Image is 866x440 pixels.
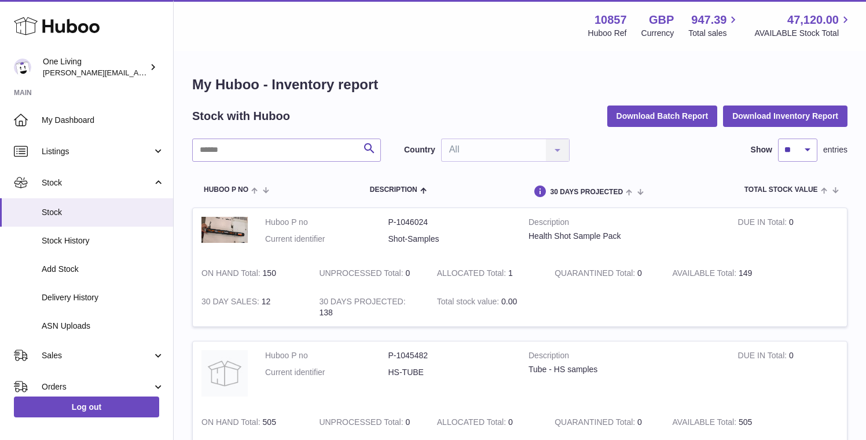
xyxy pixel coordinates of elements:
[388,367,512,378] dd: HS-TUBE
[388,350,512,361] dd: P-1045482
[555,268,637,281] strong: QUARANTINED Total
[42,264,164,275] span: Add Stock
[649,12,674,28] strong: GBP
[529,364,721,375] div: Tube - HS samples
[664,408,781,437] td: 505
[319,297,405,309] strong: 30 DAYS PROJECTED
[529,231,721,242] div: Health Shot Sample Pack
[201,417,263,430] strong: ON HAND Total
[595,12,627,28] strong: 10857
[193,288,310,327] td: 12
[42,381,152,392] span: Orders
[319,417,405,430] strong: UNPROCESSED Total
[738,351,789,363] strong: DUE IN Total
[823,144,847,155] span: entries
[310,259,428,288] td: 0
[550,188,623,196] span: 30 DAYS PROJECTED
[370,186,417,194] span: Description
[265,234,388,245] dt: Current identifier
[201,297,262,309] strong: 30 DAY SALES
[688,12,740,39] a: 947.39 Total sales
[664,259,781,288] td: 149
[754,12,852,39] a: 47,120.00 AVAILABLE Stock Total
[691,12,726,28] span: 947.39
[192,75,847,94] h1: My Huboo - Inventory report
[729,208,847,259] td: 0
[42,207,164,218] span: Stock
[641,28,674,39] div: Currency
[437,268,508,281] strong: ALLOCATED Total
[42,146,152,157] span: Listings
[588,28,627,39] div: Huboo Ref
[787,12,839,28] span: 47,120.00
[388,234,512,245] dd: Shot-Samples
[193,408,310,437] td: 505
[723,106,847,126] button: Download Inventory Report
[265,350,388,361] dt: Huboo P no
[204,186,248,194] span: Huboo P no
[529,350,721,364] strong: Description
[43,68,232,77] span: [PERSON_NAME][EMAIL_ADDRESS][DOMAIN_NAME]
[751,144,772,155] label: Show
[319,268,405,281] strong: UNPROCESSED Total
[201,217,248,243] img: product image
[738,217,789,230] strong: DUE IN Total
[744,186,818,194] span: Total stock value
[754,28,852,39] span: AVAILABLE Stock Total
[428,259,546,288] td: 1
[201,268,263,281] strong: ON HAND Total
[673,417,739,430] strong: AVAILABLE Total
[265,367,388,378] dt: Current identifier
[428,408,546,437] td: 0
[529,217,721,231] strong: Description
[42,115,164,126] span: My Dashboard
[43,56,147,78] div: One Living
[42,292,164,303] span: Delivery History
[673,268,739,281] strong: AVAILABLE Total
[688,28,740,39] span: Total sales
[14,397,159,417] a: Log out
[42,321,164,332] span: ASN Uploads
[555,417,637,430] strong: QUARANTINED Total
[729,341,847,408] td: 0
[637,268,642,278] span: 0
[14,59,31,76] img: Jessica@oneliving.com
[201,350,248,397] img: product image
[42,350,152,361] span: Sales
[193,259,310,288] td: 150
[404,144,435,155] label: Country
[42,235,164,246] span: Stock History
[437,297,501,309] strong: Total stock value
[42,177,152,188] span: Stock
[437,417,508,430] strong: ALLOCATED Total
[310,288,428,327] td: 138
[607,106,718,126] button: Download Batch Report
[265,217,388,228] dt: Huboo P no
[192,108,290,124] h2: Stock with Huboo
[501,297,517,306] span: 0.00
[310,408,428,437] td: 0
[388,217,512,228] dd: P-1046024
[637,417,642,427] span: 0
